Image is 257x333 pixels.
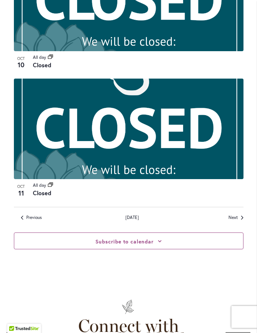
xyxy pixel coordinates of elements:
[14,183,29,190] span: Oct
[14,56,29,62] span: Oct
[14,79,243,179] img: SID-CLOSED-2025-SEPTEMBER-OCTOBER – 2
[95,238,154,245] button: Subscribe to calendar
[33,61,51,69] a: Closed
[33,182,46,188] time: All day
[228,215,238,221] span: Next
[125,215,139,221] a: Click to select today's date
[228,215,243,221] a: Next Events
[14,60,29,70] span: 10
[21,215,42,221] a: Previous Events
[33,54,46,60] time: All day
[33,189,51,197] a: Closed
[26,215,42,221] span: Previous
[14,188,29,198] span: 11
